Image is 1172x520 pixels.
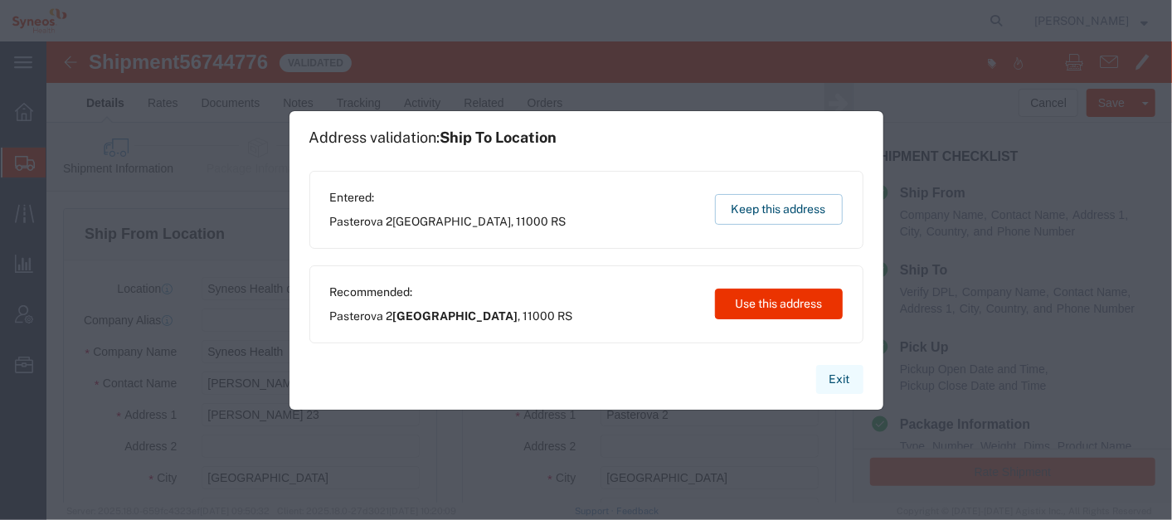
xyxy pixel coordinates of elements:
span: [GEOGRAPHIC_DATA] [393,309,518,323]
span: 11000 [517,215,549,228]
span: Pasterova 2 , [330,213,567,231]
span: RS [552,215,567,228]
span: Pasterova 2 , [330,308,573,325]
button: Keep this address [715,194,843,225]
span: Ship To Location [440,129,557,146]
button: Use this address [715,289,843,319]
span: [GEOGRAPHIC_DATA] [393,215,512,228]
span: RS [558,309,573,323]
h1: Address validation: [309,129,557,147]
span: Recommended: [330,284,573,301]
button: Exit [816,365,863,394]
span: Entered: [330,189,567,207]
span: 11000 [523,309,556,323]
